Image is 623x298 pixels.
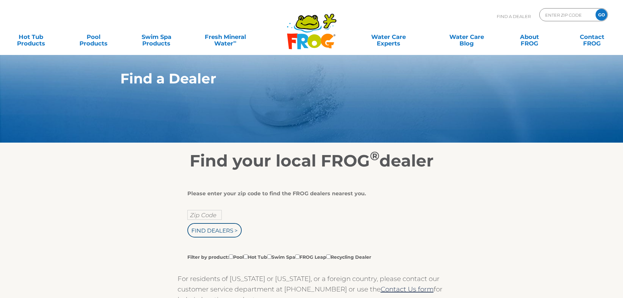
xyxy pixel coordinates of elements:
[381,285,434,293] a: Contact Us form
[132,30,181,44] a: Swim SpaProducts
[326,254,331,259] input: Filter by product:PoolHot TubSwim SpaFROG LeapRecycling Dealer
[111,151,513,171] h2: Find your local FROG dealer
[568,30,616,44] a: ContactFROG
[505,30,554,44] a: AboutFROG
[187,253,371,260] label: Filter by product: Pool Hot Tub Swim Spa FROG Leap Recycling Dealer
[349,30,428,44] a: Water CareExperts
[7,30,55,44] a: Hot TubProducts
[187,190,431,197] div: Please enter your zip code to find the FROG dealers nearest you.
[244,254,248,259] input: Filter by product:PoolHot TubSwim SpaFROG LeapRecycling Dealer
[120,71,473,86] h1: Find a Dealer
[233,39,236,44] sup: ∞
[497,8,531,25] p: Find A Dealer
[267,254,271,259] input: Filter by product:PoolHot TubSwim SpaFROG LeapRecycling Dealer
[295,254,300,259] input: Filter by product:PoolHot TubSwim SpaFROG LeapRecycling Dealer
[370,149,379,163] sup: ®
[442,30,491,44] a: Water CareBlog
[229,254,233,259] input: Filter by product:PoolHot TubSwim SpaFROG LeapRecycling Dealer
[69,30,118,44] a: PoolProducts
[195,30,256,44] a: Fresh MineralWater∞
[596,9,607,21] input: GO
[545,10,589,20] input: Zip Code Form
[187,223,242,237] input: Find Dealers >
